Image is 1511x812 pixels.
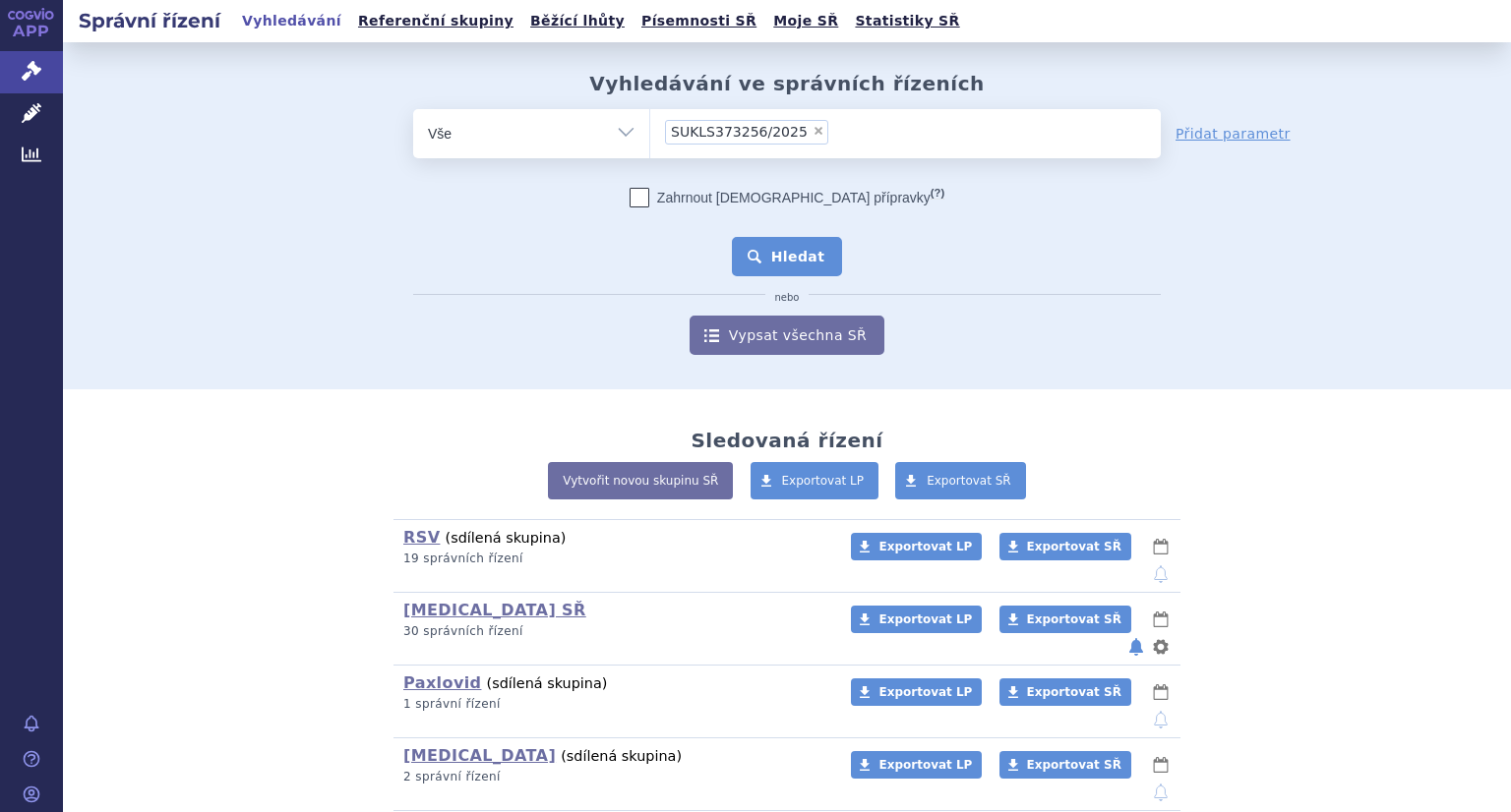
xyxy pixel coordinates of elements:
[403,551,825,567] p: 19 správních řízení
[999,606,1131,633] a: Exportovat SŘ
[1027,612,1121,626] span: Exportovat SŘ
[1027,758,1121,772] span: Exportovat SŘ
[671,125,808,139] span: SUKLS373256/2025
[1027,685,1121,699] span: Exportovat SŘ
[878,540,972,553] span: Exportovat LP
[1027,540,1121,553] span: Exportovat SŘ
[878,612,972,626] span: Exportovat LP
[1176,124,1291,144] a: Přidat parametr
[751,462,879,499] a: Exportovat LP
[630,188,944,207] label: Zahrnout [DEMOGRAPHIC_DATA] přípravky
[403,528,440,547] a: RSV
[927,474,1011,488] span: Exportovat SŘ
[834,119,845,144] input: SUKLS373256/2025
[63,7,236,34] h2: Správní řízení
[403,769,825,785] p: 2 správní řízení
[690,316,884,355] a: Vypsat všechna SŘ
[403,601,586,619] a: [MEDICAL_DATA] SŘ
[1151,708,1171,731] button: notifikace
[1151,562,1171,586] button: notifikace
[635,8,762,34] a: Písemnosti SŘ
[767,8,844,34] a: Moje SŘ
[1151,535,1171,558] button: lhůty
[931,187,944,200] abbr: (?)
[524,8,631,34] a: Běžící lhůty
[732,237,843,276] button: Hledat
[851,751,982,779] a: Exportovat LP
[878,685,972,699] span: Exportovat LP
[878,758,972,772] span: Exportovat LP
[765,292,810,304] i: nebo
[1126,635,1146,659] button: notifikace
[1151,680,1171,704] button: lhůty
[446,530,567,546] span: (sdílená skupina)
[403,623,825,640] p: 30 správních řízení
[352,8,519,34] a: Referenční skupiny
[403,696,825,713] p: 1 správní řízení
[1151,635,1171,659] button: nastavení
[561,748,682,764] span: (sdílená skupina)
[1151,608,1171,631] button: lhůty
[999,678,1131,706] a: Exportovat SŘ
[849,8,965,34] a: Statistiky SŘ
[813,125,824,137] span: ×
[236,8,347,34] a: Vyhledávání
[589,72,985,95] h2: Vyhledávání ve správních řízeních
[548,462,733,499] a: Vytvořit novou skupinu SŘ
[1151,781,1171,804] button: notifikace
[691,429,882,452] h2: Sledovaná řízení
[403,746,556,765] a: [MEDICAL_DATA]
[1151,753,1171,777] button: lhůty
[999,751,1131,779] a: Exportovat SŘ
[999,533,1131,560] a: Exportovat SŘ
[782,474,865,488] span: Exportovat LP
[895,462,1026,499] a: Exportovat SŘ
[487,675,608,691] span: (sdílená skupina)
[851,678,982,706] a: Exportovat LP
[851,533,982,560] a: Exportovat LP
[851,606,982,633] a: Exportovat LP
[403,673,481,692] a: Paxlovid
